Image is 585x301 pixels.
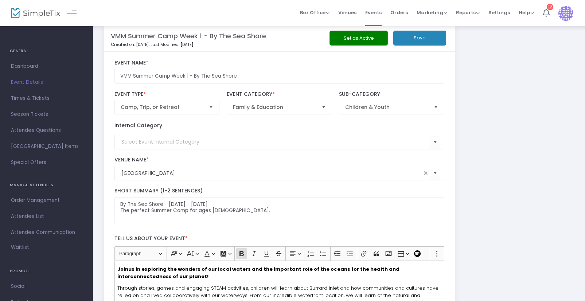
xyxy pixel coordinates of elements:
span: Orders [390,3,408,22]
button: Select [430,166,440,181]
span: Social [11,282,82,291]
span: [GEOGRAPHIC_DATA] Items [11,142,82,151]
span: Paragraph [119,249,157,258]
h4: GENERAL [10,44,83,58]
label: Venue Name [114,157,444,163]
div: 12 [547,4,553,10]
button: Set as Active [329,31,388,46]
span: Order Management [11,196,82,205]
span: Short Summary (1-2 Sentences) [114,187,203,194]
button: Select [319,100,329,114]
span: Season Tickets [11,110,82,119]
span: Dashboard [11,62,82,71]
m-panel-title: VMM Summer Camp Week 1 - By The Sea Shore [111,31,266,41]
span: Box Office [300,9,329,16]
label: Event Type [114,91,220,98]
span: clear [421,169,430,177]
span: Children & Youth [345,103,428,111]
span: Reports [456,9,480,16]
label: Event Name [114,60,444,66]
span: Family & Education [233,103,316,111]
h4: MANAGE ATTENDEES [10,178,83,192]
span: Venues [338,3,356,22]
input: Enter Event Name [114,69,444,84]
span: Times & Tickets [11,94,82,103]
span: Camp, Trip, or Retreat [121,103,203,111]
button: Select [430,134,440,149]
button: Select [206,100,216,114]
span: Attendee List [11,212,82,221]
input: Select Venue [121,169,421,177]
button: Save [393,31,446,46]
strong: Join [117,266,128,273]
h4: PROMOTE [10,264,83,278]
input: Select Event Internal Category [121,138,430,146]
div: Editor toolbar [114,246,444,261]
button: Select [431,100,441,114]
span: Attendee Communication [11,228,82,237]
label: Event Category [227,91,332,98]
span: Special Offers [11,158,82,167]
span: Attendee Questions [11,126,82,135]
span: Event Details [11,78,82,87]
label: Internal Category [114,122,162,129]
p: Created on: [DATE] [111,42,336,48]
span: Help [519,9,534,16]
span: , Last Modified: [DATE] [149,42,193,47]
label: Sub-Category [339,91,444,98]
span: Events [365,3,382,22]
button: Paragraph [116,248,165,259]
span: Marketing [417,9,447,16]
span: Waitlist [11,244,29,251]
label: Tell us about your event [111,231,448,246]
strong: us in exploring the wonders of our local waters and the important role of the oceans for the heal... [117,266,399,280]
span: Settings [488,3,510,22]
